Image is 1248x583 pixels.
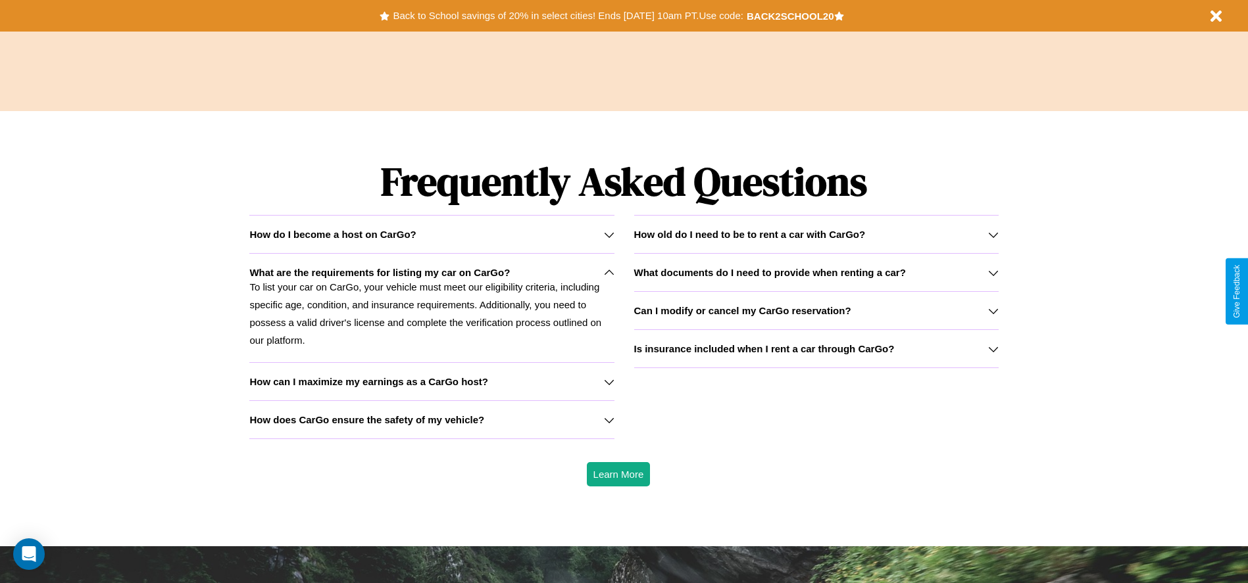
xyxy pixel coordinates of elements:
[1232,265,1241,318] div: Give Feedback
[249,376,488,387] h3: How can I maximize my earnings as a CarGo host?
[249,148,998,215] h1: Frequently Asked Questions
[634,229,866,240] h3: How old do I need to be to rent a car with CarGo?
[389,7,746,25] button: Back to School savings of 20% in select cities! Ends [DATE] 10am PT.Use code:
[747,11,834,22] b: BACK2SCHOOL20
[249,278,614,349] p: To list your car on CarGo, your vehicle must meet our eligibility criteria, including specific ag...
[249,414,484,425] h3: How does CarGo ensure the safety of my vehicle?
[249,267,510,278] h3: What are the requirements for listing my car on CarGo?
[249,229,416,240] h3: How do I become a host on CarGo?
[587,462,651,486] button: Learn More
[634,343,895,354] h3: Is insurance included when I rent a car through CarGo?
[13,538,45,570] div: Open Intercom Messenger
[634,305,851,316] h3: Can I modify or cancel my CarGo reservation?
[634,267,906,278] h3: What documents do I need to provide when renting a car?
